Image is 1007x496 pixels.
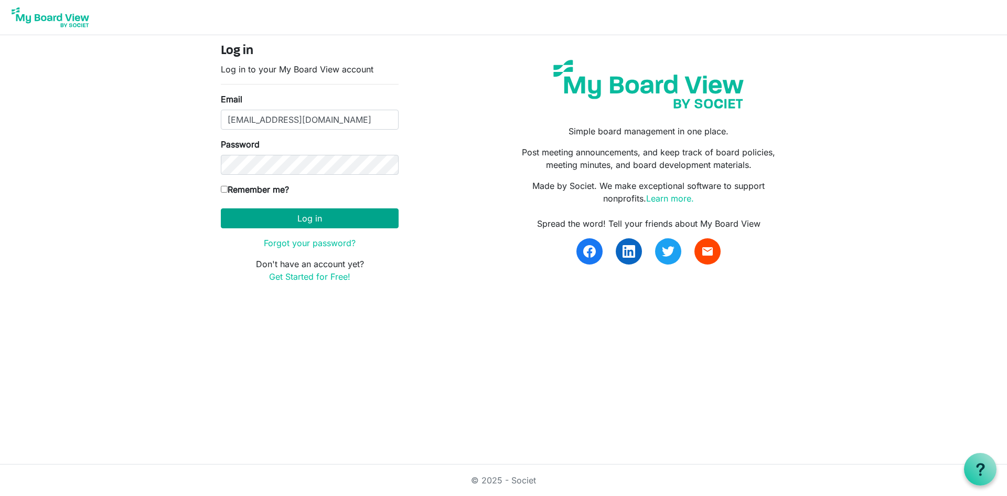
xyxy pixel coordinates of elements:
[221,186,228,193] input: Remember me?
[701,245,714,258] span: email
[511,125,786,138] p: Simple board management in one place.
[511,217,786,230] div: Spread the word! Tell your friends about My Board View
[221,138,260,151] label: Password
[221,208,399,228] button: Log in
[221,93,242,105] label: Email
[221,183,289,196] label: Remember me?
[511,180,786,205] p: Made by Societ. We make exceptional software to support nonprofits.
[221,63,399,76] p: Log in to your My Board View account
[221,44,399,59] h4: Log in
[269,271,350,282] a: Get Started for Free!
[511,146,786,171] p: Post meeting announcements, and keep track of board policies, meeting minutes, and board developm...
[694,238,721,265] a: email
[583,245,596,258] img: facebook.svg
[545,52,752,117] img: my-board-view-societ.svg
[264,238,356,248] a: Forgot your password?
[662,245,674,258] img: twitter.svg
[221,258,399,283] p: Don't have an account yet?
[623,245,635,258] img: linkedin.svg
[8,4,92,30] img: My Board View Logo
[646,193,694,204] a: Learn more.
[471,475,536,486] a: © 2025 - Societ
